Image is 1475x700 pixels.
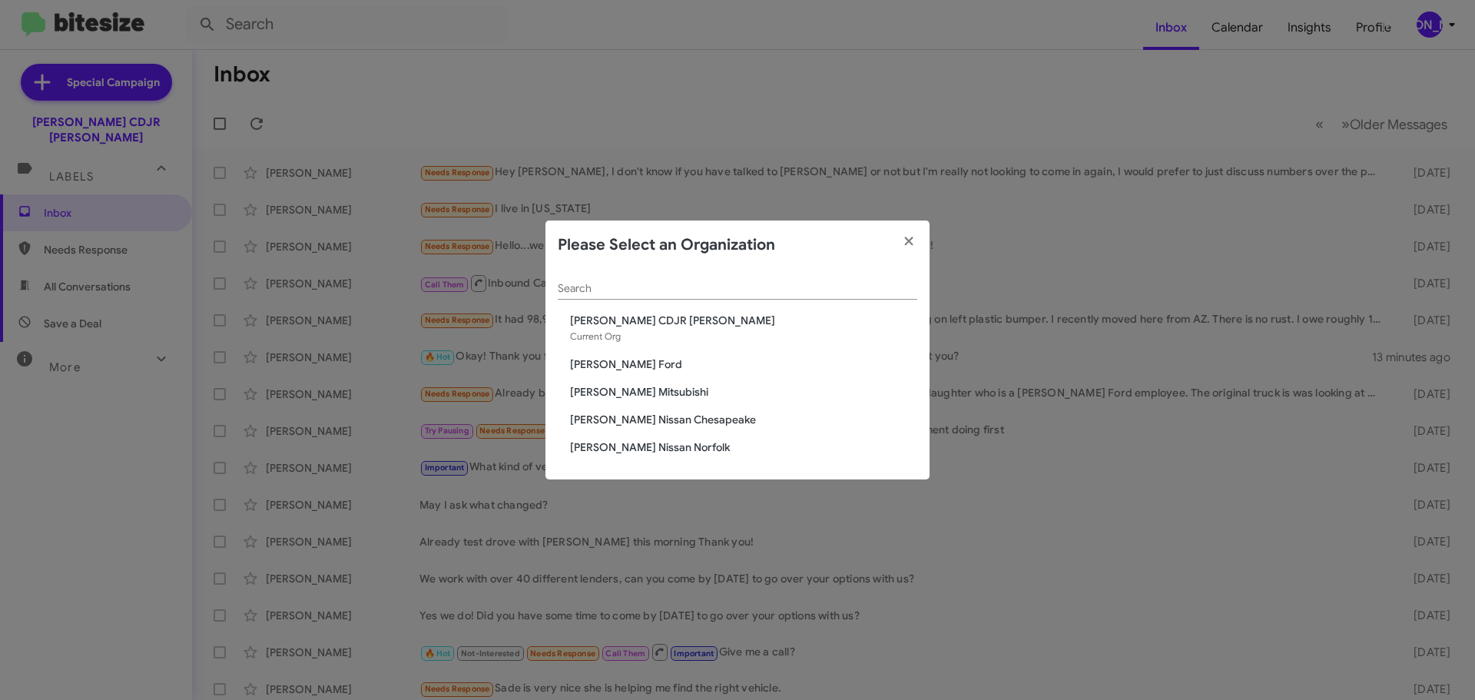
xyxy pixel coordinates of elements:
span: [PERSON_NAME] CDJR [PERSON_NAME] [570,313,917,328]
span: [PERSON_NAME] Mitsubishi [570,384,917,400]
span: [PERSON_NAME] Ford [570,357,917,372]
span: [PERSON_NAME] Nissan Chesapeake [570,412,917,427]
span: Current Org [570,330,621,342]
h2: Please Select an Organization [558,233,775,257]
span: [PERSON_NAME] Nissan Norfolk [570,440,917,455]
